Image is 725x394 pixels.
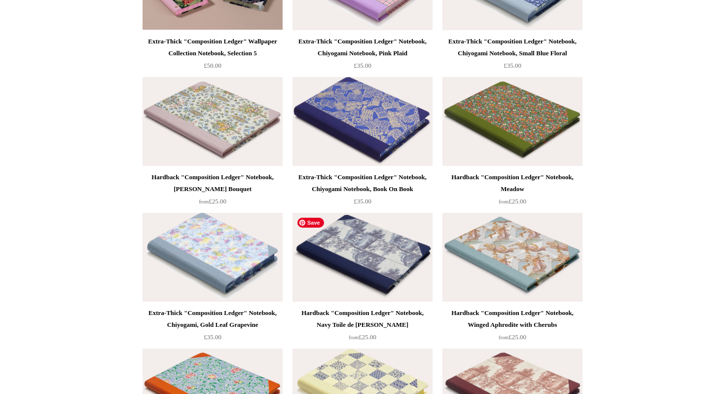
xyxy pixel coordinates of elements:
a: Extra-Thick "Composition Ledger" Wallpaper Collection Notebook, Selection 5 £50.00 [143,36,283,76]
img: Hardback "Composition Ledger" Notebook, Navy Toile de Jouy [292,213,433,302]
span: £35.00 [204,333,221,341]
a: Hardback "Composition Ledger" Notebook, Navy Toile de [PERSON_NAME] from£25.00 [292,307,433,348]
a: Extra-Thick "Composition Ledger" Notebook, Chiyogami Notebook, Book On Book £35.00 [292,171,433,212]
span: from [499,335,508,340]
span: £50.00 [204,62,221,69]
div: Extra-Thick "Composition Ledger" Notebook, Chiyogami Notebook, Small Blue Floral [445,36,580,59]
div: Hardback "Composition Ledger" Notebook, Meadow [445,171,580,195]
span: £25.00 [349,333,376,341]
span: from [499,199,508,204]
div: Extra-Thick "Composition Ledger" Wallpaper Collection Notebook, Selection 5 [145,36,280,59]
a: Hardback "Composition Ledger" Notebook, Meadow from£25.00 [442,171,582,212]
img: Extra-Thick "Composition Ledger" Notebook, Chiyogami Notebook, Book On Book [292,77,433,166]
a: Extra-Thick "Composition Ledger" Notebook, Chiyogami Notebook, Pink Plaid £35.00 [292,36,433,76]
span: £25.00 [199,197,226,205]
span: £25.00 [499,197,526,205]
span: £25.00 [499,333,526,341]
div: Extra-Thick "Composition Ledger" Notebook, Chiyogami Notebook, Book On Book [295,171,430,195]
div: Hardback "Composition Ledger" Notebook, [PERSON_NAME] Bouquet [145,171,280,195]
a: Hardback "Composition Ledger" Notebook, Navy Toile de Jouy Hardback "Composition Ledger" Notebook... [292,213,433,302]
span: from [199,199,209,204]
span: from [349,335,359,340]
a: Hardback "Composition Ledger" Notebook, Remondini Bouquet Hardback "Composition Ledger" Notebook,... [143,77,283,166]
div: Extra-Thick "Composition Ledger" Notebook, Chiyogami, Gold Leaf Grapevine [145,307,280,331]
span: Save [297,218,324,228]
span: £35.00 [354,62,371,69]
a: Hardback "Composition Ledger" Notebook, [PERSON_NAME] Bouquet from£25.00 [143,171,283,212]
a: Extra-Thick "Composition Ledger" Notebook, Chiyogami, Gold Leaf Grapevine Extra-Thick "Compositio... [143,213,283,302]
span: £35.00 [504,62,521,69]
a: Hardback "Composition Ledger" Notebook, Meadow Hardback "Composition Ledger" Notebook, Meadow [442,77,582,166]
a: Extra-Thick "Composition Ledger" Notebook, Chiyogami Notebook, Book On Book Extra-Thick "Composit... [292,77,433,166]
a: Hardback "Composition Ledger" Notebook, Winged Aphrodite with Cherubs Hardback "Composition Ledge... [442,213,582,302]
a: Extra-Thick "Composition Ledger" Notebook, Chiyogami, Gold Leaf Grapevine £35.00 [143,307,283,348]
img: Extra-Thick "Composition Ledger" Notebook, Chiyogami, Gold Leaf Grapevine [143,213,283,302]
span: £35.00 [354,197,371,205]
div: Hardback "Composition Ledger" Notebook, Navy Toile de [PERSON_NAME] [295,307,430,331]
div: Hardback "Composition Ledger" Notebook, Winged Aphrodite with Cherubs [445,307,580,331]
img: Hardback "Composition Ledger" Notebook, Winged Aphrodite with Cherubs [442,213,582,302]
img: Hardback "Composition Ledger" Notebook, Meadow [442,77,582,166]
a: Hardback "Composition Ledger" Notebook, Winged Aphrodite with Cherubs from£25.00 [442,307,582,348]
a: Extra-Thick "Composition Ledger" Notebook, Chiyogami Notebook, Small Blue Floral £35.00 [442,36,582,76]
div: Extra-Thick "Composition Ledger" Notebook, Chiyogami Notebook, Pink Plaid [295,36,430,59]
img: Hardback "Composition Ledger" Notebook, Remondini Bouquet [143,77,283,166]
